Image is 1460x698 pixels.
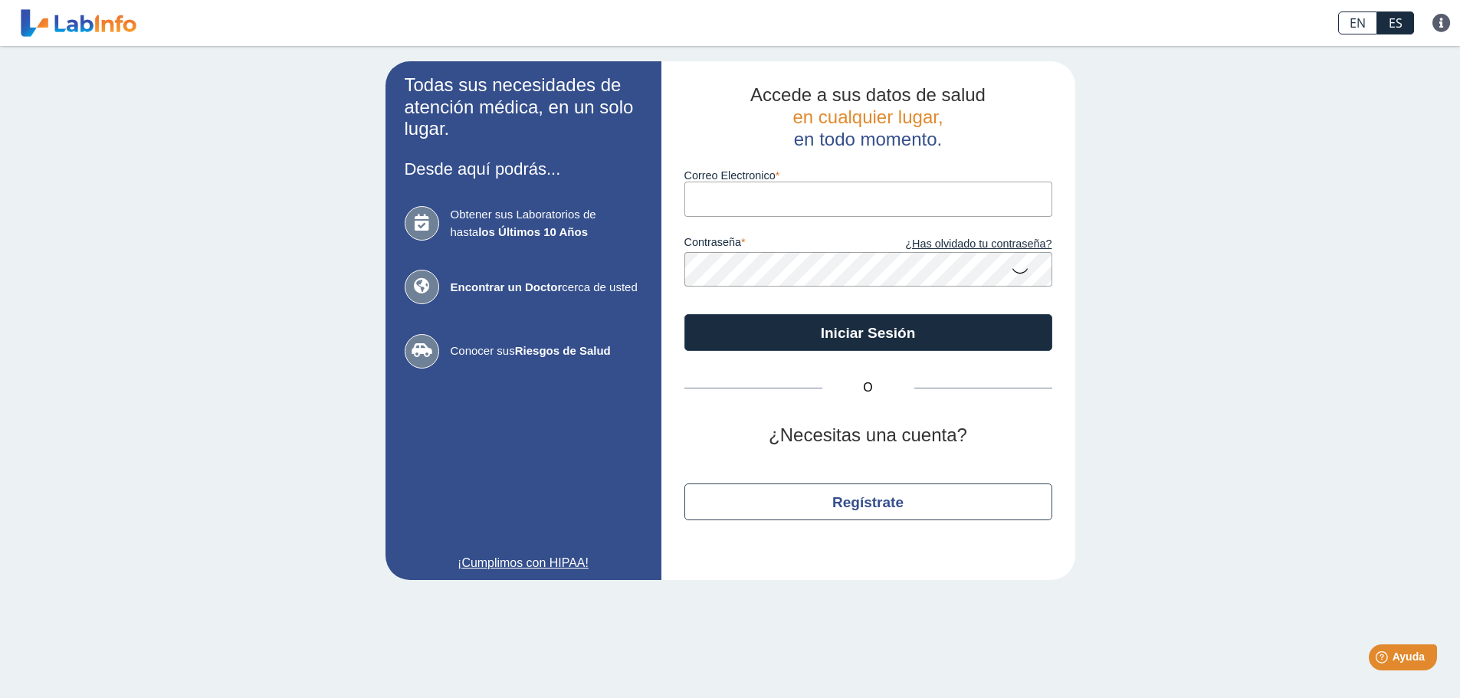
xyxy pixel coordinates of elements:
span: Conocer sus [451,342,642,360]
button: Iniciar Sesión [684,314,1052,351]
label: contraseña [684,236,868,253]
a: ¿Has olvidado tu contraseña? [868,236,1052,253]
span: Accede a sus datos de salud [750,84,986,105]
a: ¡Cumplimos con HIPAA! [405,554,642,572]
button: Regístrate [684,483,1052,520]
a: ES [1377,11,1414,34]
iframe: Help widget launcher [1324,638,1443,681]
span: cerca de usted [451,279,642,297]
b: Encontrar un Doctor [451,280,563,293]
h2: ¿Necesitas una cuenta? [684,424,1052,447]
label: Correo Electronico [684,169,1052,182]
b: los Últimos 10 Años [478,225,588,238]
h2: Todas sus necesidades de atención médica, en un solo lugar. [405,74,642,140]
span: en todo momento. [794,129,942,149]
span: en cualquier lugar, [792,107,943,127]
span: Obtener sus Laboratorios de hasta [451,206,642,241]
h3: Desde aquí podrás... [405,159,642,179]
a: EN [1338,11,1377,34]
span: O [822,378,914,397]
b: Riesgos de Salud [515,344,611,357]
